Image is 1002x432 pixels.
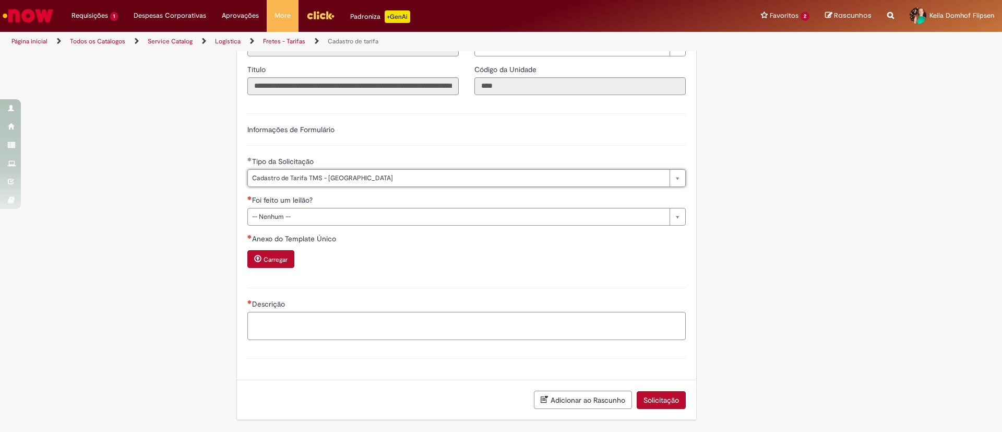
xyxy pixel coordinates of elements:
span: 1 [110,12,118,21]
a: Todos os Catálogos [70,37,125,45]
p: +GenAi [385,10,410,23]
img: click_logo_yellow_360x200.png [306,7,335,23]
span: Favoritos [770,10,798,21]
img: ServiceNow [1,5,55,26]
span: Keila Domhof Flipsen [929,11,994,20]
span: Despesas Corporativas [134,10,206,21]
input: Código da Unidade [474,77,686,95]
a: Fretes - Tarifas [263,37,305,45]
span: Aprovações [222,10,259,21]
span: Requisições [71,10,108,21]
span: Necessários [247,300,252,304]
a: Logistica [215,37,241,45]
label: Somente leitura - Título [247,64,268,75]
span: Foi feito um leilão? [252,195,315,205]
span: More [275,10,291,21]
a: Cadastro de tarifa [328,37,378,45]
span: Somente leitura - Código da Unidade [474,65,539,74]
a: Página inicial [11,37,47,45]
ul: Trilhas de página [8,32,660,51]
textarea: Descrição [247,312,686,340]
span: Anexo do Template Único [252,234,338,243]
a: Rascunhos [825,11,872,21]
span: -- Nenhum -- [252,208,664,225]
label: Somente leitura - Código da Unidade [474,64,539,75]
button: Carregar anexo de Anexo do Template Único Required [247,250,294,268]
span: Somente leitura - Título [247,65,268,74]
span: Cadastro de Tarifa TMS - [GEOGRAPHIC_DATA] [252,170,664,186]
small: Carregar [264,255,288,264]
button: Solicitação [637,391,686,409]
span: Necessários [247,196,252,200]
input: Título [247,77,459,95]
span: Obrigatório Preenchido [247,157,252,161]
span: Tipo da Solicitação [252,157,316,166]
span: Rascunhos [834,10,872,20]
a: Service Catalog [148,37,193,45]
span: Descrição [252,299,287,309]
div: Padroniza [350,10,410,23]
span: 2 [801,12,809,21]
label: Informações de Formulário [247,125,335,134]
button: Adicionar ao Rascunho [534,391,632,409]
span: Necessários [247,235,252,239]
